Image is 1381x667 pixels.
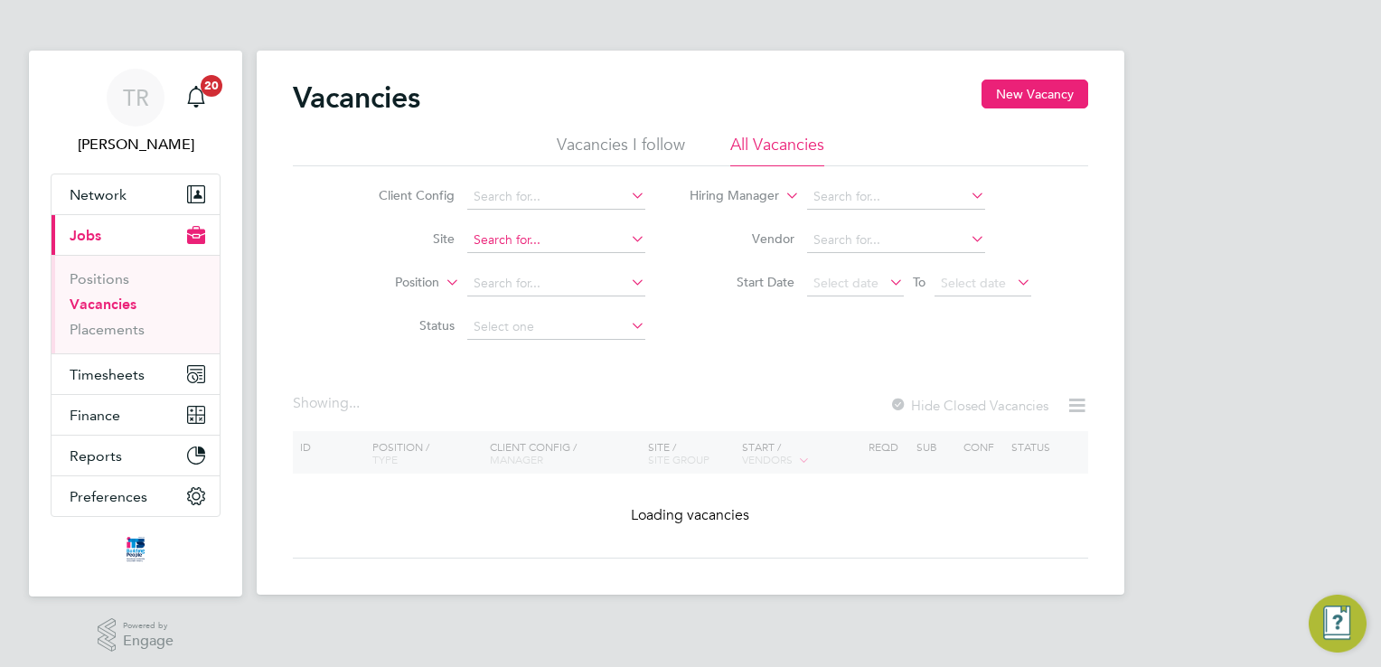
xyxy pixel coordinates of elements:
[70,270,129,287] a: Positions
[70,186,127,203] span: Network
[889,397,1048,414] label: Hide Closed Vacancies
[123,634,174,649] span: Engage
[335,274,439,292] label: Position
[1309,595,1367,653] button: Engage Resource Center
[70,321,145,338] a: Placements
[52,436,220,475] button: Reports
[807,184,985,210] input: Search for...
[70,366,145,383] span: Timesheets
[123,535,148,564] img: itsconstruction-logo-retina.png
[52,174,220,214] button: Network
[467,228,645,253] input: Search for...
[70,296,136,313] a: Vacancies
[70,447,122,465] span: Reports
[982,80,1088,108] button: New Vacancy
[467,271,645,296] input: Search for...
[51,535,221,564] a: Go to home page
[201,75,222,97] span: 20
[70,488,147,505] span: Preferences
[351,187,455,203] label: Client Config
[349,394,360,412] span: ...
[51,69,221,155] a: TR[PERSON_NAME]
[293,80,420,116] h2: Vacancies
[98,618,174,653] a: Powered byEngage
[807,228,985,253] input: Search for...
[941,275,1006,291] span: Select date
[351,230,455,247] label: Site
[52,215,220,255] button: Jobs
[70,407,120,424] span: Finance
[70,227,101,244] span: Jobs
[52,476,220,516] button: Preferences
[293,394,363,413] div: Showing
[52,395,220,435] button: Finance
[178,69,214,127] a: 20
[813,275,878,291] span: Select date
[907,270,931,294] span: To
[123,618,174,634] span: Powered by
[690,274,794,290] label: Start Date
[52,354,220,394] button: Timesheets
[351,317,455,333] label: Status
[730,134,824,166] li: All Vacancies
[467,315,645,340] input: Select one
[52,255,220,353] div: Jobs
[123,86,149,109] span: TR
[29,51,242,597] nav: Main navigation
[675,187,779,205] label: Hiring Manager
[51,134,221,155] span: Tanya Rowse
[690,230,794,247] label: Vendor
[557,134,685,166] li: Vacancies I follow
[467,184,645,210] input: Search for...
